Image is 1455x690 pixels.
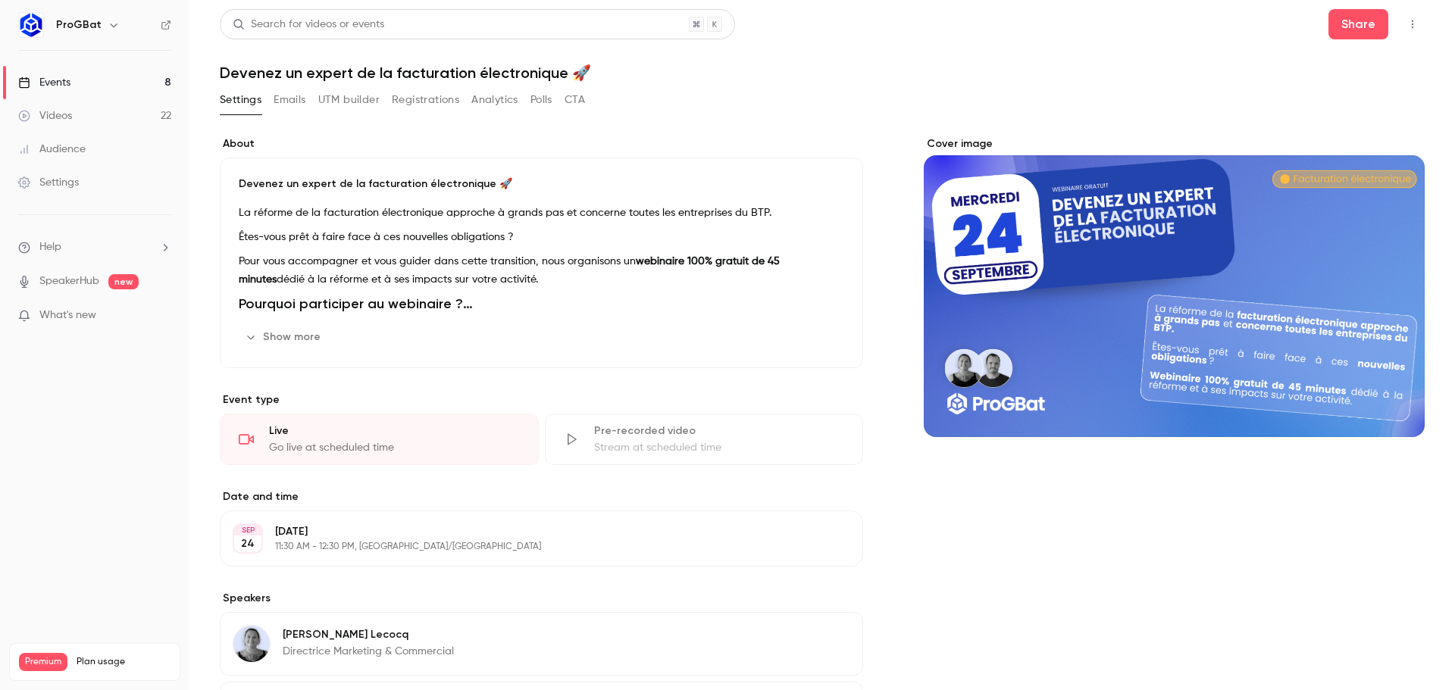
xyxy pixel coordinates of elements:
label: About [220,136,863,151]
label: Cover image [924,136,1425,151]
label: Speakers [220,591,863,606]
iframe: Noticeable Trigger [153,309,171,323]
span: Plan usage [77,656,171,668]
p: Êtes-vous prêt à faire face à ces nouvelles obligations ? [239,228,844,246]
span: What's new [39,308,96,323]
button: CTA [565,88,585,112]
div: SEP [234,525,261,535]
p: 24 [241,536,255,551]
button: Polls [530,88,552,112]
a: SpeakerHub [39,273,99,289]
h1: Pourquoi participer au webinaire ? [239,295,844,313]
button: Analytics [471,88,518,112]
button: Registrations [392,88,459,112]
p: La réforme de la facturation électronique approche à grands pas et concerne toutes les entreprise... [239,204,844,222]
p: Devenez un expert de la facturation électronique 🚀 [239,176,844,192]
li: help-dropdown-opener [18,239,171,255]
div: Audience [18,142,86,157]
img: ProGBat [19,13,43,37]
h1: Devenez un expert de la facturation électronique 🚀 [220,64,1425,82]
p: Event type [220,392,863,407]
span: new [108,274,139,289]
button: UTM builder [318,88,380,112]
button: Settings [220,88,261,112]
button: Share [1328,9,1388,39]
div: Live [269,423,520,439]
label: Date and time [220,489,863,504]
p: 11:30 AM - 12:30 PM, [GEOGRAPHIC_DATA]/[GEOGRAPHIC_DATA] [275,541,783,553]
p: [DATE] [275,524,783,539]
div: Videos [18,108,72,123]
div: LiveGo live at scheduled time [220,414,539,465]
button: Show more [239,325,330,349]
span: Help [39,239,61,255]
div: Stream at scheduled time [594,440,845,455]
p: [PERSON_NAME] Lecocq [283,627,454,642]
img: Elodie Lecocq [233,626,270,662]
h6: ProGBat [56,17,102,33]
div: Search for videos or events [233,17,384,33]
button: Emails [274,88,305,112]
div: Go live at scheduled time [269,440,520,455]
p: Directrice Marketing & Commercial [283,644,454,659]
p: Pour vous accompagner et vous guider dans cette transition, nous organisons un dédié à la réforme... [239,252,844,289]
div: Events [18,75,70,90]
div: Pre-recorded videoStream at scheduled time [545,414,864,465]
section: Cover image [924,136,1425,437]
div: Pre-recorded video [594,423,845,439]
div: Elodie Lecocq[PERSON_NAME] LecocqDirectrice Marketing & Commercial [220,612,863,676]
div: Settings [18,175,79,190]
span: Premium [19,653,67,671]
